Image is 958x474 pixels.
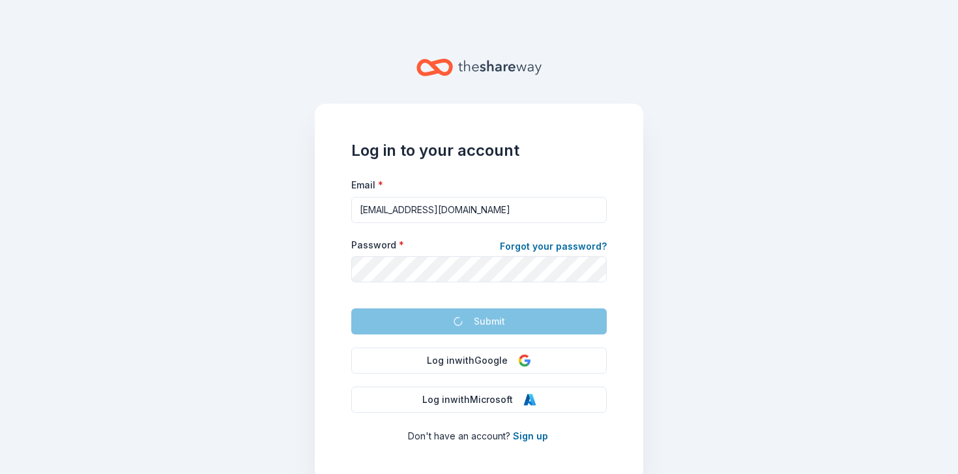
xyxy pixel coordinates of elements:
[523,393,536,406] img: Microsoft Logo
[351,387,607,413] button: Log inwithMicrosoft
[416,52,542,83] a: Home
[513,430,548,441] a: Sign up
[351,239,404,252] label: Password
[518,354,531,367] img: Google Logo
[351,348,607,374] button: Log inwithGoogle
[408,430,510,441] span: Don ' t have an account?
[351,179,383,192] label: Email
[351,140,607,161] h1: Log in to your account
[500,239,607,257] a: Forgot your password?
